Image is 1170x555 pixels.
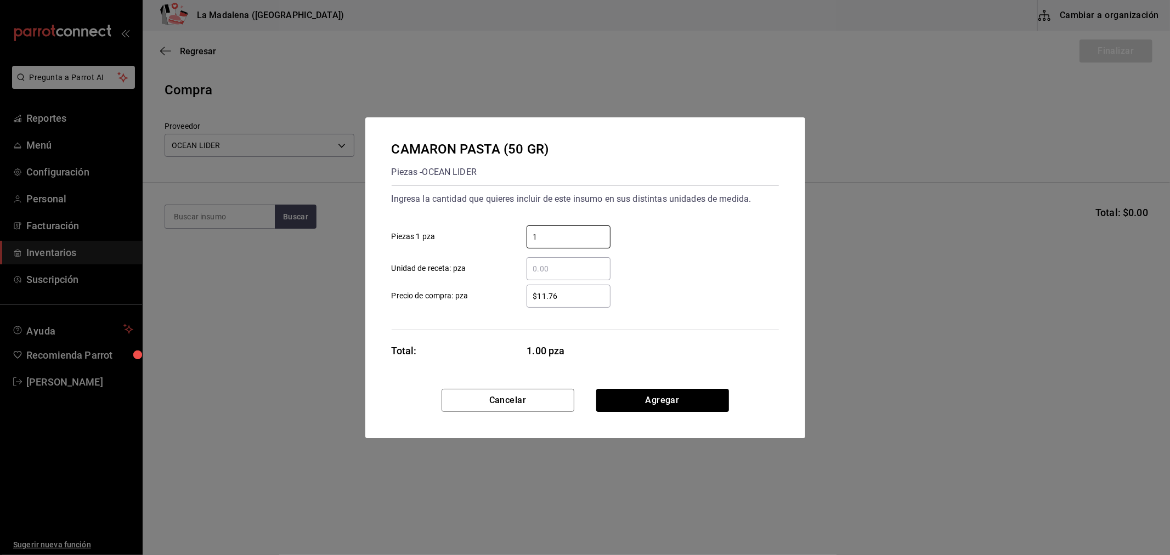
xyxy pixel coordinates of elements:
input: Unidad de receta: pza [527,262,611,275]
input: Precio de compra: pza [527,290,611,303]
div: CAMARON PASTA (50 GR) [392,139,549,159]
span: 1.00 pza [527,343,611,358]
input: Piezas 1 pza [527,230,611,243]
span: Unidad de receta: pza [392,263,466,274]
span: Precio de compra: pza [392,290,468,302]
div: Ingresa la cantidad que quieres incluir de este insumo en sus distintas unidades de medida. [392,190,779,208]
div: Piezas - OCEAN LIDER [392,163,549,181]
span: Piezas 1 pza [392,231,436,242]
button: Agregar [596,389,729,412]
div: Total: [392,343,417,358]
button: Cancelar [442,389,574,412]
